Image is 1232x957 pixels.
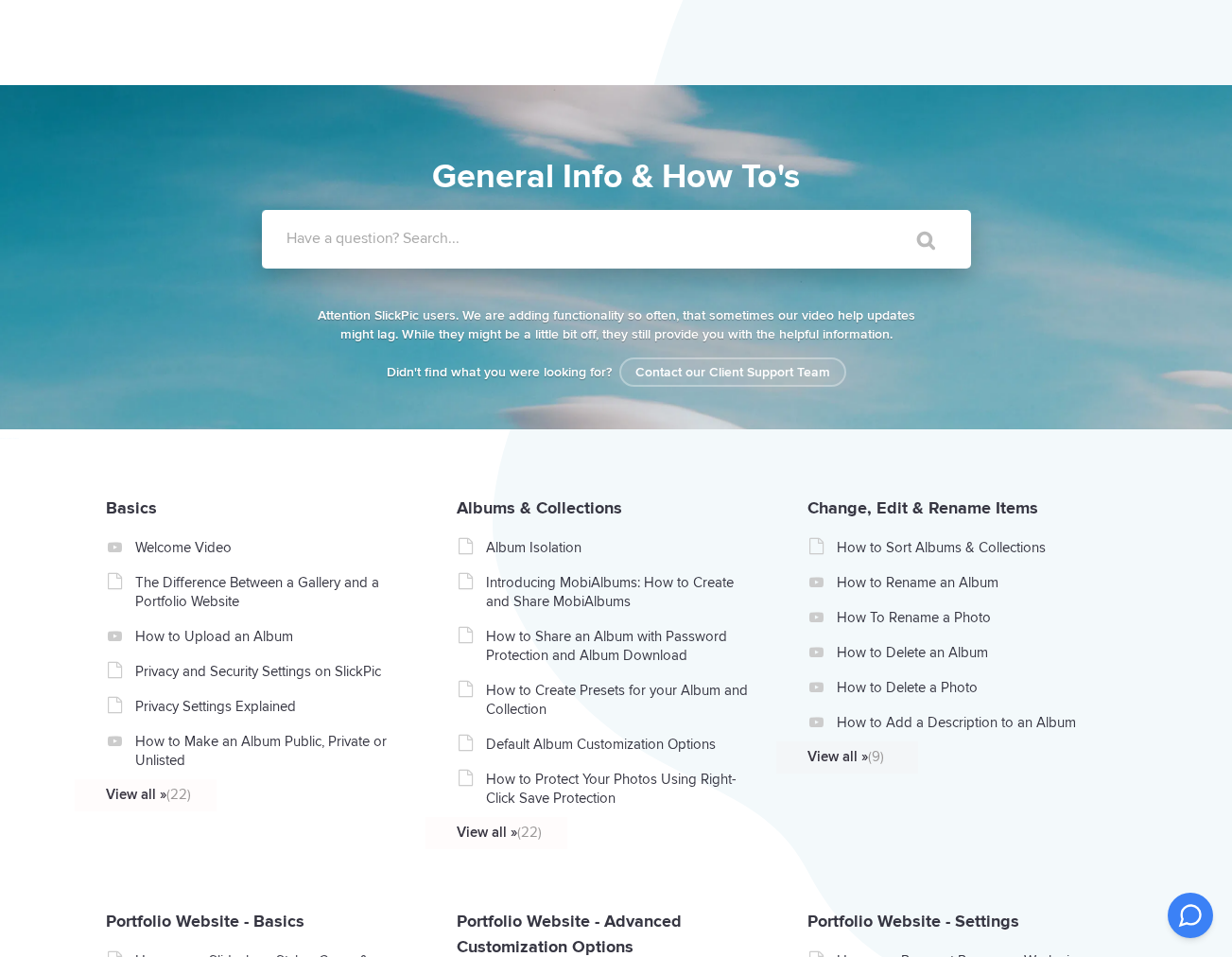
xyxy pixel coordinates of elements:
[177,151,1056,202] h1: General Info & How To's
[135,697,403,716] a: Privacy Settings Explained
[106,785,373,804] a: View all »(22)
[807,911,1019,931] a: Portfolio Website - Settings
[486,681,754,719] a: How to Create Presets for your Album and Collection
[807,497,1038,518] a: Change, Edit & Rename Items
[135,662,403,681] a: Privacy and Security Settings on SlickPic
[457,911,682,957] a: Portfolio Website - Advanced Customization Options
[314,306,919,344] p: Attention SlickPic users. We are adding functionality so often, that sometimes our video help upd...
[106,911,304,931] a: Portfolio Website - Basics
[457,823,724,842] a: View all »(22)
[486,770,754,808] a: How to Protect Your Photos Using Right-Click Save Protection
[837,678,1104,697] a: How to Delete a Photo
[837,713,1104,732] a: How to Add a Description to an Album
[106,497,157,518] a: Basics
[135,732,403,770] a: How to Make an Album Public, Private or Unlisted
[486,627,754,665] a: How to Share an Album with Password Protection and Album Download
[807,747,1075,766] a: View all »(9)
[135,627,403,646] a: How to Upload an Album
[837,573,1104,592] a: How to Rename an Album
[877,217,957,263] input: 
[837,608,1104,627] a: How To Rename a Photo
[486,573,754,611] a: Introducing MobiAlbums: How to Create and Share MobiAlbums
[486,735,754,754] a: Default Album Customization Options
[314,363,919,382] p: Didn't find what you were looking for?
[837,538,1104,557] a: How to Sort Albums & Collections
[135,573,403,611] a: The Difference Between a Gallery and a Portfolio Website
[135,538,403,557] a: Welcome Video
[619,357,846,387] a: Contact our Client Support Team
[286,229,996,248] label: Have a question? Search...
[457,497,622,518] a: Albums & Collections
[486,538,754,557] a: Album Isolation
[837,643,1104,662] a: How to Delete an Album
